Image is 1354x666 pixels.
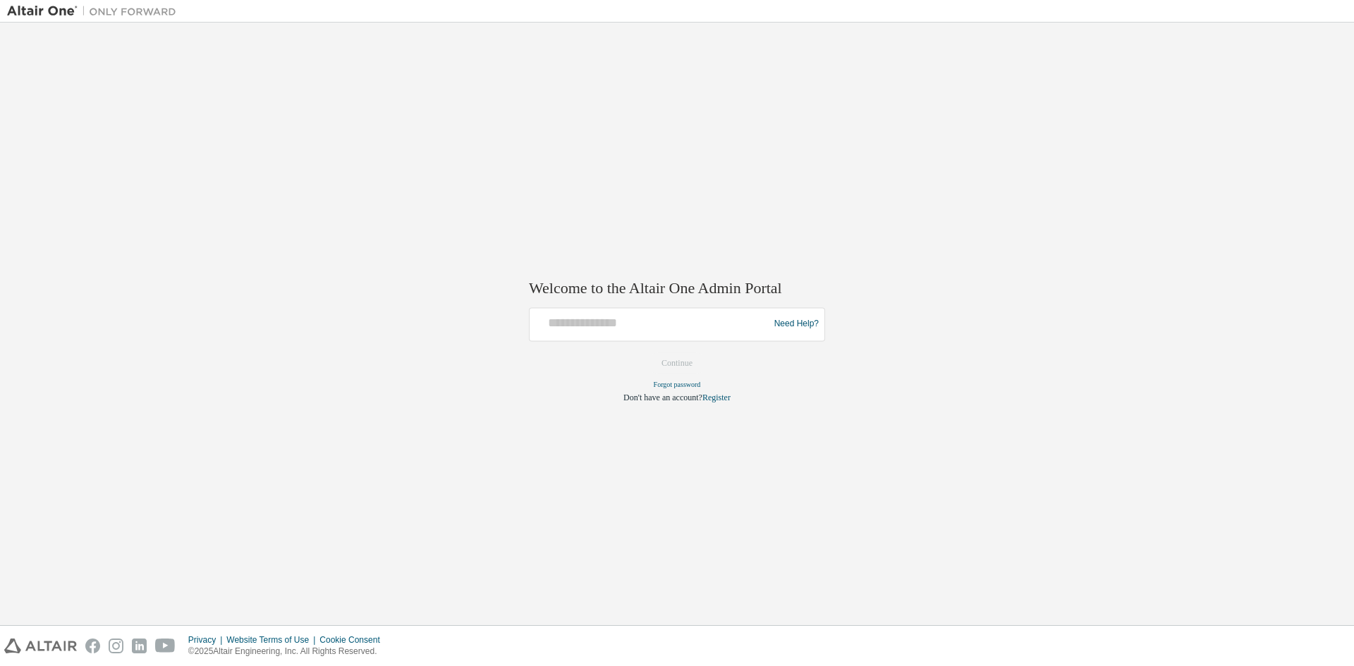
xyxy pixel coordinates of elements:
[654,381,701,388] a: Forgot password
[7,4,183,18] img: Altair One
[774,324,819,325] a: Need Help?
[226,634,319,646] div: Website Terms of Use
[4,639,77,653] img: altair_logo.svg
[702,393,731,402] a: Register
[109,639,123,653] img: instagram.svg
[623,393,702,402] span: Don't have an account?
[155,639,176,653] img: youtube.svg
[85,639,100,653] img: facebook.svg
[188,634,226,646] div: Privacy
[529,279,825,299] h2: Welcome to the Altair One Admin Portal
[132,639,147,653] img: linkedin.svg
[319,634,388,646] div: Cookie Consent
[188,646,389,658] p: © 2025 Altair Engineering, Inc. All Rights Reserved.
